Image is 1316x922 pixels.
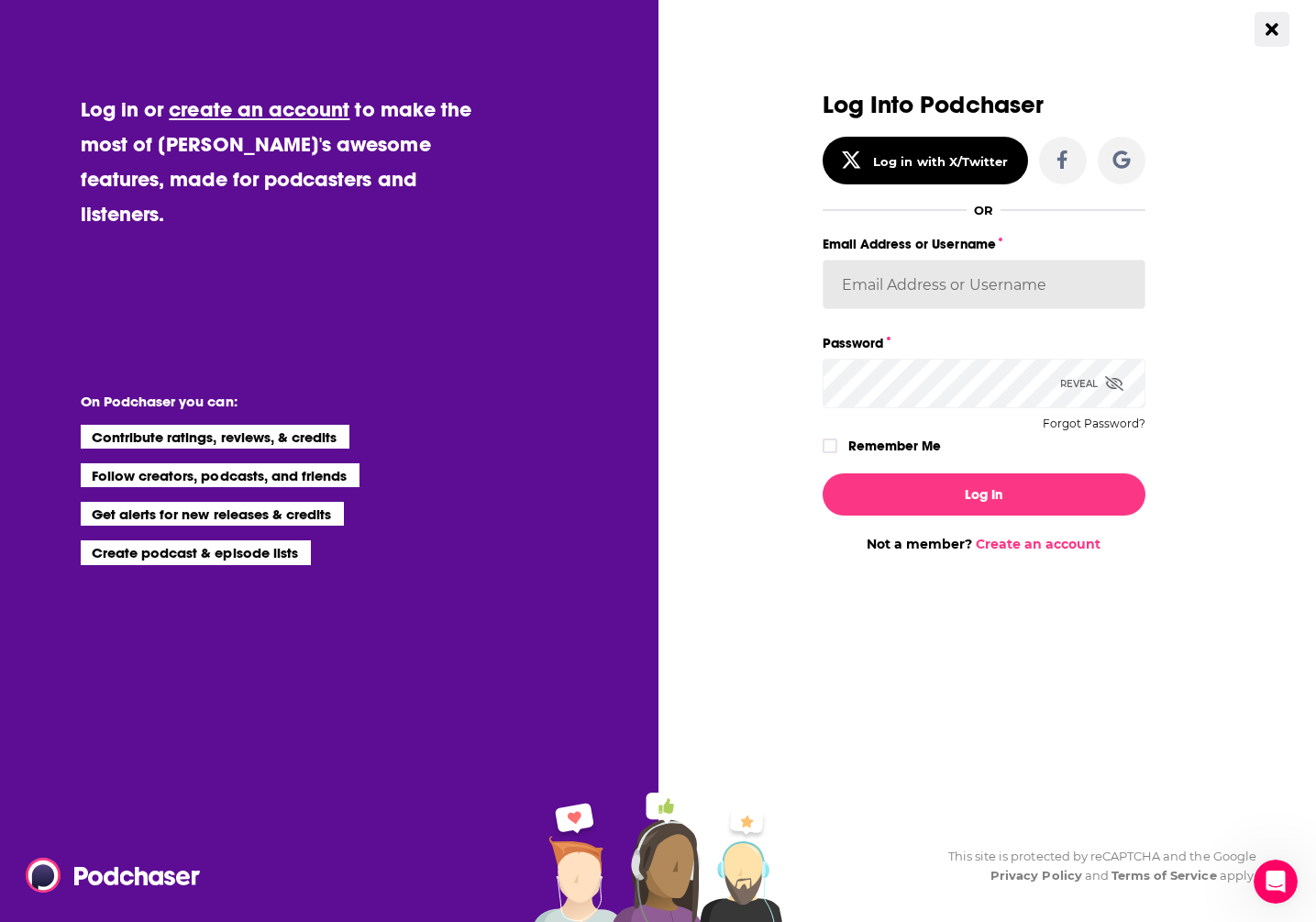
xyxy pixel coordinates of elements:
li: Create podcast & episode lists [81,540,311,564]
div: Log in with X/Twitter [873,154,1008,169]
label: Password [823,331,1145,355]
a: Podchaser - Follow, Share and Rate Podcasts [26,858,187,893]
button: Log in with X/Twitter [823,137,1028,184]
a: Terms of Service [1111,868,1217,883]
li: On Podchaser you can: [81,393,448,410]
div: This site is protected by reCAPTCHA and the Google and apply. [934,847,1256,885]
button: Forgot Password? [1043,417,1145,430]
li: Contribute ratings, reviews, & credits [81,425,350,449]
button: Log In [823,473,1145,516]
input: Email Address or Username [823,260,1145,309]
div: Not a member? [823,536,1145,552]
label: Email Address or Username [823,232,1145,256]
li: Get alerts for new releases & credits [81,502,344,526]
a: Privacy Policy [990,868,1082,883]
iframe: Intercom live chat [1254,860,1298,904]
img: Podchaser - Follow, Share and Rate Podcasts [26,858,202,893]
div: OR [974,203,993,217]
button: Close Button [1255,12,1289,47]
div: Reveal [1060,359,1123,408]
a: Create an account [976,536,1100,552]
a: create an account [169,96,349,122]
h3: Log Into Podchaser [823,92,1145,118]
li: Follow creators, podcasts, and friends [81,463,360,487]
label: Remember Me [848,434,941,458]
